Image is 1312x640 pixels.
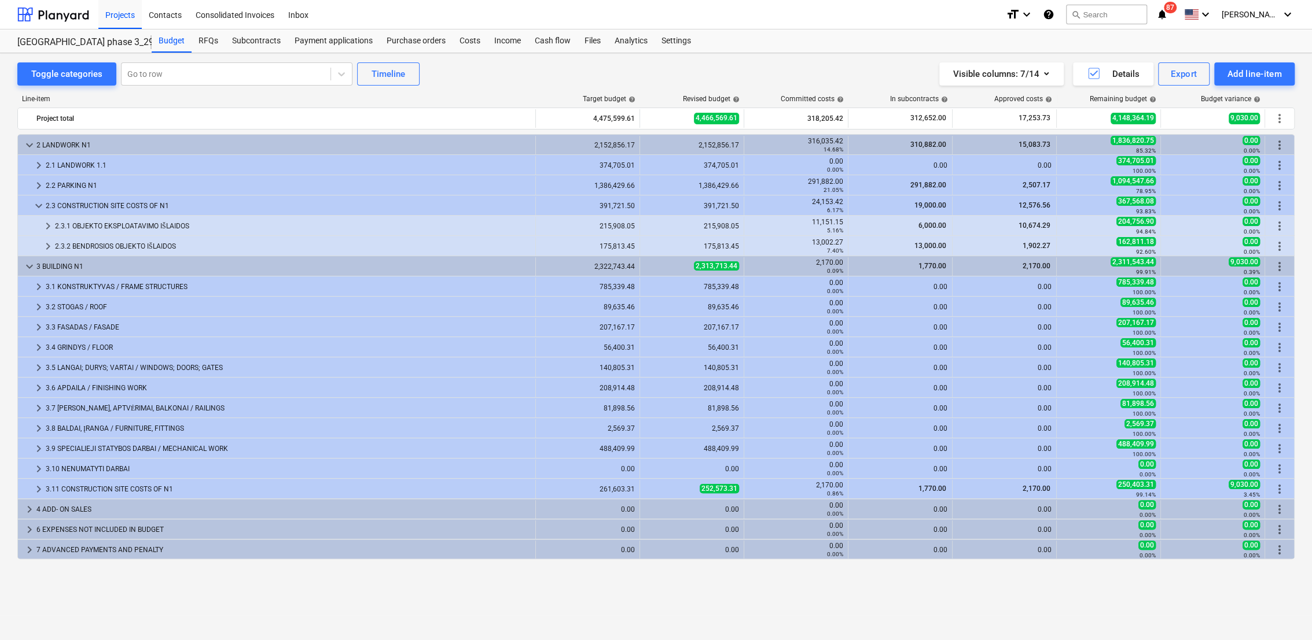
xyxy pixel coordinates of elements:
div: 0.00 [749,420,843,436]
div: 3.4 GRINDYS / FLOOR [46,338,531,357]
div: 208,914.48 [541,384,635,392]
span: keyboard_arrow_right [23,543,36,557]
div: 3.1 KONSTRUKTYVAS / FRAME STRUCTURES [46,278,531,296]
div: 0.00 [749,441,843,457]
span: 89,635.46 [1120,298,1156,307]
span: 2,507.17 [1021,181,1052,189]
small: 0.00% [1244,390,1260,397]
span: 162,811.18 [1116,237,1156,246]
span: 0.00 [1243,460,1260,469]
small: 100.00% [1133,350,1156,356]
small: 94.84% [1136,228,1156,235]
small: 6.17% [827,207,843,213]
div: Export [1171,66,1197,82]
span: 0.00 [1138,460,1156,469]
span: keyboard_arrow_right [32,442,46,456]
span: keyboard_arrow_right [32,421,46,435]
div: 3.2 STOGAS / ROOF [46,298,531,316]
div: 0.00 [749,299,843,315]
span: keyboard_arrow_right [32,280,46,294]
div: 24,153.42 [749,198,843,214]
span: More actions [1273,523,1287,537]
div: 2.3.1 OBJEKTO EKSPLOATAVIMO IŠLAIDOS [55,217,531,235]
div: Target budget [583,95,635,103]
div: 0.00 [749,400,843,416]
div: 0.00 [853,283,947,291]
span: 1,836,820.75 [1111,136,1156,145]
span: 9,030.00 [1229,113,1260,124]
i: notifications [1156,8,1168,21]
span: keyboard_arrow_right [32,158,46,172]
span: keyboard_arrow_right [32,341,46,354]
div: 1,386,429.66 [541,182,635,190]
div: 488,409.99 [645,445,739,453]
span: help [1251,96,1260,103]
button: Visible columns:7/14 [939,62,1064,86]
span: More actions [1273,280,1287,294]
button: Details [1073,62,1153,86]
div: 0.00 [853,161,947,169]
span: More actions [1273,462,1287,476]
span: 785,339.48 [1116,278,1156,287]
small: 100.00% [1133,431,1156,437]
span: 0.00 [1243,156,1260,165]
span: 1,902.27 [1021,242,1052,250]
div: Details [1087,66,1140,82]
small: 0.00% [827,349,843,355]
span: More actions [1273,260,1287,273]
small: 0.00% [827,308,843,315]
div: 0.00 [957,424,1052,432]
div: Remaining budget [1090,95,1156,103]
small: 0.00% [1244,208,1260,214]
div: 0.00 [749,380,843,396]
small: 100.00% [1133,168,1156,174]
div: 391,721.50 [541,202,635,210]
small: 0.00% [1244,370,1260,376]
a: Files [578,29,608,53]
span: 13,000.00 [913,242,947,250]
div: Purchase orders [380,29,453,53]
div: 2 LANDWORK N1 [36,136,531,154]
div: 140,805.31 [645,364,739,372]
a: Settings [655,29,698,53]
span: keyboard_arrow_right [32,381,46,395]
div: 488,409.99 [541,445,635,453]
div: 0.00 [853,384,947,392]
span: More actions [1273,179,1287,193]
span: 0.00 [1243,197,1260,206]
span: More actions [1273,341,1287,354]
small: 21.05% [824,187,843,193]
div: 208,914.48 [645,384,739,392]
div: 81,898.56 [541,404,635,412]
div: 2.2 PARKING N1 [46,176,531,195]
div: 0.00 [957,404,1052,412]
div: 374,705.01 [541,161,635,169]
span: More actions [1273,239,1287,253]
span: keyboard_arrow_down [23,138,36,152]
small: 100.00% [1133,330,1156,336]
span: search [1071,10,1081,19]
span: 4,466,569.61 [694,113,739,124]
div: 0.00 [957,343,1052,352]
div: 0.00 [645,465,739,473]
span: 0.00 [1243,439,1260,449]
span: 2,311,543.44 [1111,257,1156,267]
span: keyboard_arrow_right [32,361,46,375]
a: Subcontracts [225,29,288,53]
div: Line-item [17,95,536,103]
span: More actions [1273,300,1287,314]
div: Add line-item [1227,66,1282,82]
small: 100.00% [1133,410,1156,417]
span: keyboard_arrow_right [41,219,55,233]
iframe: Chat Widget [1254,584,1312,640]
i: Knowledge base [1043,8,1054,21]
span: More actions [1273,138,1287,152]
div: 3.10 NENUMATYTI DARBAI [46,460,531,478]
span: [PERSON_NAME] Karalius [1222,10,1280,19]
small: 0.00% [827,430,843,436]
span: 12,576.56 [1017,201,1052,209]
span: 17,253.73 [1017,113,1052,123]
div: 89,635.46 [645,303,739,311]
div: 215,908.05 [645,222,739,230]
